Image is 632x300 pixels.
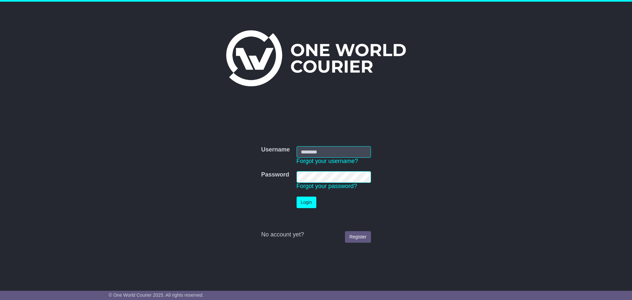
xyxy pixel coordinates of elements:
img: One World [226,30,406,86]
label: Username [261,146,290,153]
button: Login [297,197,316,208]
a: Forgot your username? [297,158,358,164]
a: Forgot your password? [297,183,357,189]
span: © One World Courier 2025. All rights reserved. [109,292,204,298]
a: Register [345,231,371,243]
label: Password [261,171,289,178]
div: No account yet? [261,231,371,238]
